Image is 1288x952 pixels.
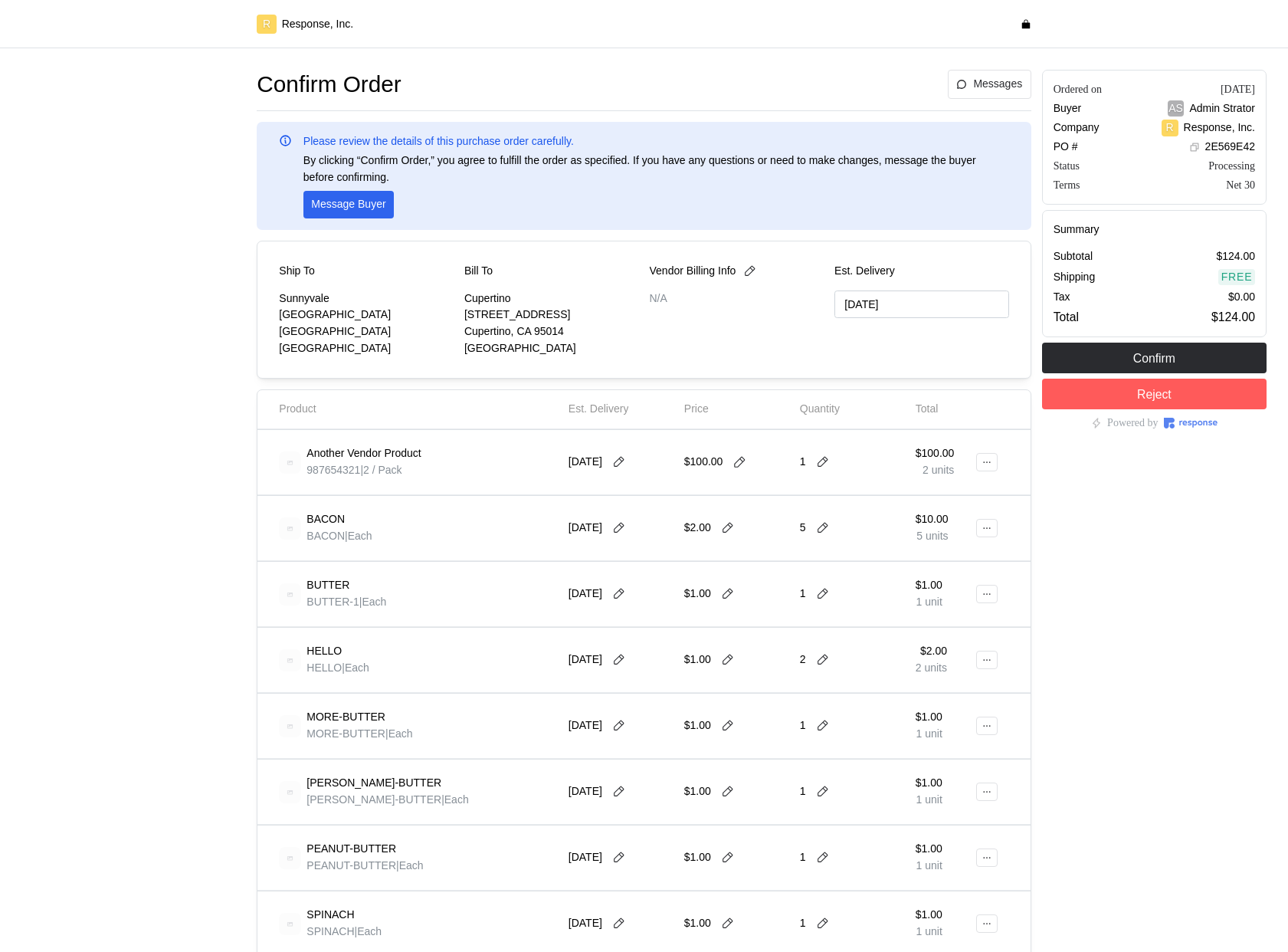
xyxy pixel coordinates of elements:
p: Powered by [1107,415,1159,432]
p: 1 unit [916,792,942,809]
p: Response, Inc. [282,16,353,33]
p: 1 unit [916,858,942,875]
span: | Each [355,925,382,937]
p: $1.00 [684,849,711,866]
p: 1 unit [916,924,942,941]
p: 1 [800,783,806,800]
p: BUTTER [306,577,349,594]
p: AS [1168,100,1183,117]
span: HELLO [306,661,342,674]
p: [STREET_ADDRESS] [464,307,639,323]
img: svg%3e [279,517,301,540]
div: Net 30 [1226,177,1255,193]
p: 1 [800,454,806,471]
p: $124.00 [1211,307,1255,327]
p: $10.00 [916,511,949,528]
p: MORE-BUTTER [306,709,385,726]
p: PEANUT-BUTTER [306,841,396,858]
button: Reject [1042,379,1267,409]
p: $1.00 [684,652,711,668]
p: Shipping [1054,269,1096,286]
img: svg%3e [279,649,301,671]
img: svg%3e [279,451,301,474]
p: Free [1221,269,1253,286]
span: SPINACH [306,925,354,937]
div: Status [1054,158,1080,174]
div: Processing [1208,158,1255,174]
p: Company [1054,120,1100,136]
span: | Each [359,596,387,608]
p: Message Buyer [311,196,385,213]
span: | Each [345,530,372,542]
h1: Confirm Order [257,70,401,100]
p: 2 units [916,660,947,677]
img: svg%3e [279,847,301,869]
p: Est. Delivery [569,401,629,418]
p: BACON [306,511,345,528]
p: [DATE] [569,652,602,668]
p: [GEOGRAPHIC_DATA] [279,340,454,357]
p: SPINACH [306,907,354,924]
p: Response, Inc. [1184,120,1255,136]
img: Response Logo [1164,418,1218,428]
p: $1.00 [684,586,711,602]
p: $1.00 [916,775,942,792]
p: By clicking “Confirm Order,” you agree to fulfill the order as specified. If you have any questio... [303,153,1009,185]
p: Vendor Billing Info [650,263,736,280]
p: Total [1054,307,1079,327]
span: BUTTER-1 [306,596,359,608]
p: [DATE] [569,717,602,734]
button: Message Buyer [303,191,394,218]
p: Est. Delivery [834,263,1009,280]
p: Messages [973,76,1022,93]
p: 1 [800,849,806,866]
p: [GEOGRAPHIC_DATA] [279,307,454,323]
span: BACON [306,530,345,542]
p: 2 units [916,462,955,479]
p: [DATE] [569,849,602,866]
p: Price [684,401,709,418]
p: Cupertino, CA 95014 [464,323,639,340]
img: svg%3e [279,781,301,803]
p: $100.00 [916,445,955,462]
p: [DATE] [569,520,602,537]
p: $1.00 [684,915,711,932]
p: R [1166,120,1174,136]
p: HELLO [306,643,342,660]
span: PEANUT-BUTTER [306,859,396,872]
p: [DATE] [569,586,602,602]
button: Confirm [1042,343,1267,373]
button: Messages [948,70,1031,99]
p: Buyer [1054,100,1082,117]
p: $2.00 [684,520,711,537]
span: [PERSON_NAME]-BUTTER [306,793,441,806]
span: 987654321 [306,464,360,476]
span: | 2 / Pack [360,464,401,476]
p: 5 units [916,528,949,545]
p: Reject [1137,385,1172,404]
p: $1.00 [916,841,942,858]
p: 2 [800,652,806,668]
p: [DATE] [569,915,602,932]
p: $1.00 [916,709,942,726]
p: $124.00 [1216,248,1255,265]
p: [DATE] [569,783,602,800]
p: $1.00 [916,577,942,594]
p: 1 [800,717,806,734]
p: $2.00 [916,643,947,660]
p: Another Vendor Product [306,445,421,462]
p: Sunnyvale [279,291,454,307]
div: Ordered on [1054,81,1102,97]
p: $1.00 [684,717,711,734]
p: [PERSON_NAME]-BUTTER [306,775,441,792]
p: 1 [800,586,806,602]
p: $1.00 [916,907,942,924]
img: svg%3e [279,583,301,606]
p: [DATE] [569,454,602,471]
p: Admin Strator [1189,100,1255,117]
span: | Each [441,793,469,806]
p: Please review the details of this purchase order carefully. [303,133,574,150]
p: N/A [650,291,824,307]
div: [DATE] [1221,81,1255,97]
span: | Each [385,727,413,740]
